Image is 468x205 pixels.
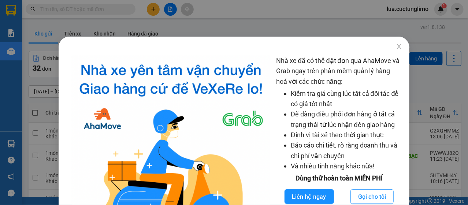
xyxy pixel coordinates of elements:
[276,173,402,183] div: Dùng thử hoàn toàn MIỄN PHÍ
[389,37,409,57] button: Close
[358,192,386,201] span: Gọi cho tôi
[291,130,402,140] li: Định vị tài xế theo thời gian thực
[285,189,334,204] button: Liên hệ ngay
[291,109,402,130] li: Dễ dàng điều phối đơn hàng ở tất cả trạng thái từ lúc nhận đến giao hàng
[291,89,402,109] li: Kiểm tra giá cùng lúc tất cả đối tác để có giá tốt nhất
[291,161,402,171] li: Và nhiều tính năng khác nữa!
[350,189,394,204] button: Gọi cho tôi
[292,192,326,201] span: Liên hệ ngay
[291,140,402,161] li: Báo cáo chi tiết, rõ ràng doanh thu và chi phí vận chuyển
[396,44,402,49] span: close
